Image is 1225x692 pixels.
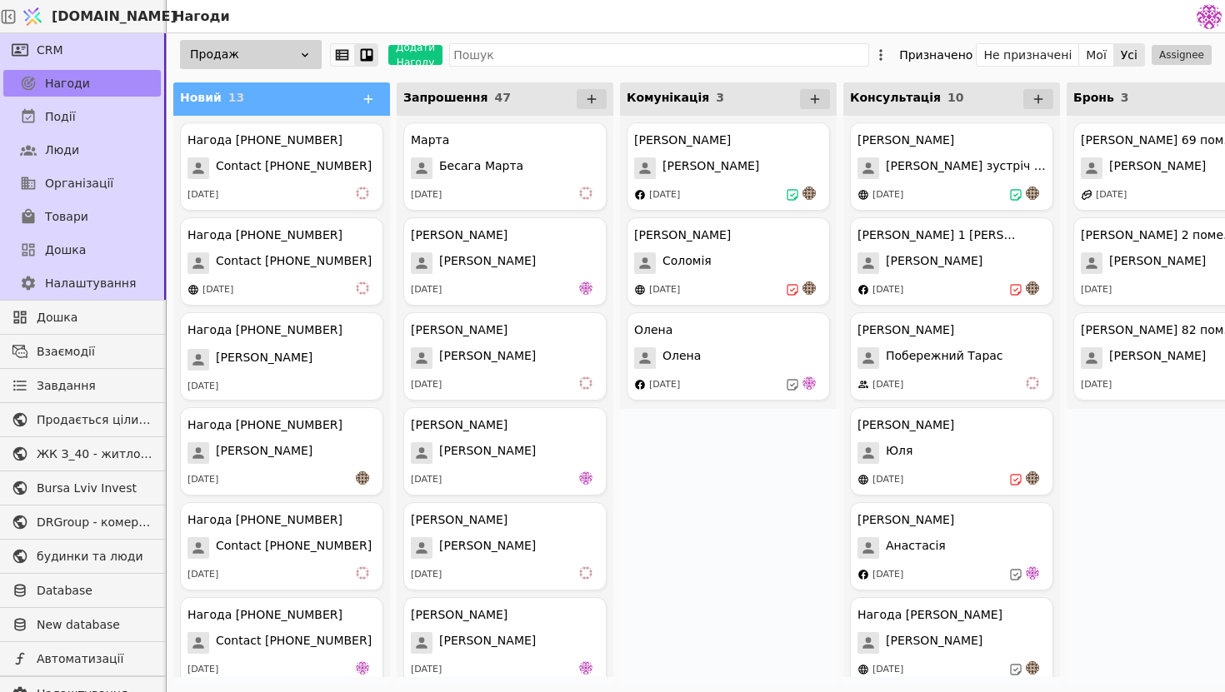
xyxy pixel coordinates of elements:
[411,321,507,339] div: [PERSON_NAME]
[52,7,177,27] span: [DOMAIN_NAME]
[627,122,830,211] div: [PERSON_NAME][PERSON_NAME][DATE]an
[1081,378,1112,392] div: [DATE]
[649,283,680,297] div: [DATE]
[850,597,1053,685] div: Нагода [PERSON_NAME][PERSON_NAME][DATE]an
[37,411,152,429] span: Продається цілий будинок [PERSON_NAME] нерухомість
[180,312,383,401] div: Нагода [PHONE_NUMBER][PERSON_NAME][DATE]
[37,480,152,497] span: Bursa Lviv Invest
[1026,187,1039,200] img: an
[857,284,869,296] img: facebook.svg
[3,270,161,296] a: Налаштування
[886,442,912,464] span: Юля
[649,378,680,392] div: [DATE]
[187,511,342,529] div: Нагода [PHONE_NUMBER]
[1109,157,1206,179] span: [PERSON_NAME]
[37,582,152,600] span: Database
[872,473,903,487] div: [DATE]
[3,338,161,365] a: Взаємодії
[886,252,982,274] span: [PERSON_NAME]
[662,157,759,179] span: [PERSON_NAME]
[579,187,592,200] img: vi
[411,568,442,582] div: [DATE]
[857,664,869,675] img: online-store.svg
[439,632,536,654] span: [PERSON_NAME]
[1026,376,1039,390] img: vi
[411,132,449,149] div: Марта
[872,378,903,392] div: [DATE]
[187,284,199,296] img: online-store.svg
[634,189,646,201] img: facebook.svg
[1096,188,1127,202] div: [DATE]
[886,347,1003,369] span: Побережний Тарас
[187,227,342,244] div: Нагода [PHONE_NUMBER]
[403,312,607,401] div: [PERSON_NAME][PERSON_NAME][DATE]vi
[356,566,369,580] img: vi
[634,321,672,339] div: Олена
[1109,252,1206,274] span: [PERSON_NAME]
[356,187,369,200] img: vi
[216,632,372,654] span: Contact [PHONE_NUMBER]
[1114,43,1144,67] button: Усі
[439,537,536,559] span: [PERSON_NAME]
[180,217,383,306] div: Нагода [PHONE_NUMBER]Contact [PHONE_NUMBER][DATE]vi
[439,442,536,464] span: [PERSON_NAME]
[3,543,161,570] a: будинки та люди
[187,380,218,394] div: [DATE]
[411,283,442,297] div: [DATE]
[3,170,161,197] a: Організації
[1079,43,1114,67] button: Мої
[1109,347,1206,369] span: [PERSON_NAME]
[403,91,487,104] span: Запрошення
[216,442,312,464] span: [PERSON_NAME]
[857,189,869,201] img: online-store.svg
[662,252,712,274] span: Соломія
[356,661,369,675] img: de
[439,252,536,274] span: [PERSON_NAME]
[403,407,607,495] div: [PERSON_NAME][PERSON_NAME][DATE]de
[187,321,342,339] div: Нагода [PHONE_NUMBER]
[216,252,372,274] span: Contact [PHONE_NUMBER]
[45,75,90,92] span: Нагоди
[180,91,222,104] span: Новий
[1197,4,1222,29] img: 137b5da8a4f5046b86490006a8dec47a
[579,471,592,485] img: de
[3,441,161,467] a: ЖК З_40 - житлова та комерційна нерухомість класу Преміум
[1026,281,1039,295] img: an
[37,616,152,634] span: New database
[202,283,233,297] div: [DATE]
[857,606,1002,624] div: Нагода [PERSON_NAME]
[579,566,592,580] img: vi
[3,611,161,638] a: New database
[1081,283,1112,297] div: [DATE]
[872,663,903,677] div: [DATE]
[3,70,161,97] a: Нагоди
[411,416,507,434] div: [PERSON_NAME]
[180,502,383,590] div: Нагода [PHONE_NUMBER]Contact [PHONE_NUMBER][DATE]vi
[634,379,646,391] img: facebook.svg
[403,502,607,590] div: [PERSON_NAME][PERSON_NAME][DATE]vi
[857,474,869,485] img: online-store.svg
[579,661,592,675] img: de
[37,650,152,668] span: Автоматизації
[1121,91,1129,104] span: 3
[356,281,369,295] img: vi
[977,43,1079,67] button: Не призначені
[3,372,161,399] a: Завдання
[37,309,152,326] span: Дошка
[439,347,536,369] span: [PERSON_NAME]
[411,378,442,392] div: [DATE]
[37,446,152,463] span: ЖК З_40 - житлова та комерційна нерухомість класу Преміум
[627,217,830,306] div: [PERSON_NAME]Соломія[DATE]an
[3,236,161,263] a: Дошка
[45,208,88,226] span: Товари
[187,606,342,624] div: Нагода [PHONE_NUMBER]
[403,122,607,211] div: МартаБесага Марта[DATE]vi
[388,45,442,65] button: Додати Нагоду
[872,188,903,202] div: [DATE]
[167,7,230,27] h2: Нагоди
[857,227,1016,244] div: [PERSON_NAME] 1 [PERSON_NAME]
[886,157,1046,179] span: [PERSON_NAME] зустріч 13.08
[37,514,152,531] span: DRGroup - комерційна нерухоомість
[180,122,383,211] div: Нагода [PHONE_NUMBER]Contact [PHONE_NUMBER][DATE]vi
[579,376,592,390] img: vi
